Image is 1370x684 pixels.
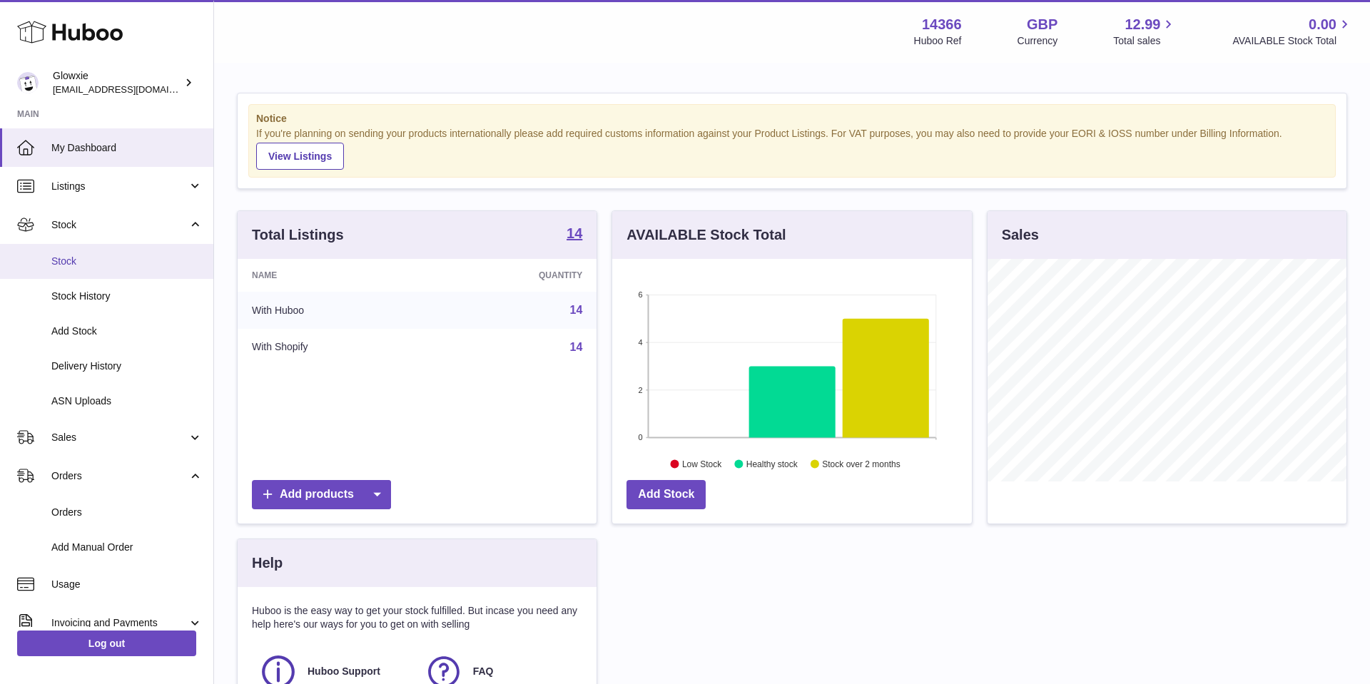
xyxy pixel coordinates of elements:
span: Invoicing and Payments [51,616,188,630]
span: ASN Uploads [51,394,203,408]
span: FAQ [473,665,494,678]
span: 12.99 [1125,15,1160,34]
td: With Huboo [238,292,431,329]
span: Sales [51,431,188,444]
div: Glowxie [53,69,181,96]
span: Add Manual Order [51,541,203,554]
text: Healthy stock [746,459,798,469]
h3: Total Listings [252,225,344,245]
a: 0.00 AVAILABLE Stock Total [1232,15,1353,48]
strong: GBP [1027,15,1057,34]
span: Usage [51,578,203,591]
a: 14 [567,226,582,243]
a: 14 [570,341,583,353]
a: Add Stock [626,480,706,509]
span: Stock [51,255,203,268]
text: Stock over 2 months [823,459,900,469]
a: Log out [17,631,196,656]
span: Total sales [1113,34,1177,48]
span: Orders [51,469,188,483]
strong: 14366 [922,15,962,34]
text: 4 [639,338,643,347]
text: 2 [639,385,643,394]
img: suraj@glowxie.com [17,72,39,93]
span: [EMAIL_ADDRESS][DOMAIN_NAME] [53,83,210,95]
strong: 14 [567,226,582,240]
h3: AVAILABLE Stock Total [626,225,786,245]
strong: Notice [256,112,1328,126]
div: If you're planning on sending your products internationally please add required customs informati... [256,127,1328,170]
span: Stock History [51,290,203,303]
span: Listings [51,180,188,193]
a: 14 [570,304,583,316]
p: Huboo is the easy way to get your stock fulfilled. But incase you need any help here's our ways f... [252,604,582,631]
text: Low Stock [682,459,722,469]
h3: Sales [1002,225,1039,245]
text: 0 [639,433,643,441]
h3: Help [252,553,283,573]
th: Quantity [431,259,597,292]
a: 12.99 Total sales [1113,15,1177,48]
span: Huboo Support [308,665,380,678]
a: Add products [252,480,391,509]
div: Currency [1018,34,1058,48]
div: Huboo Ref [914,34,962,48]
span: Add Stock [51,325,203,338]
span: Stock [51,218,188,232]
span: 0.00 [1309,15,1336,34]
span: Orders [51,506,203,519]
span: AVAILABLE Stock Total [1232,34,1353,48]
td: With Shopify [238,329,431,366]
th: Name [238,259,431,292]
a: View Listings [256,143,344,170]
span: Delivery History [51,359,203,373]
span: My Dashboard [51,141,203,155]
text: 6 [639,290,643,299]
